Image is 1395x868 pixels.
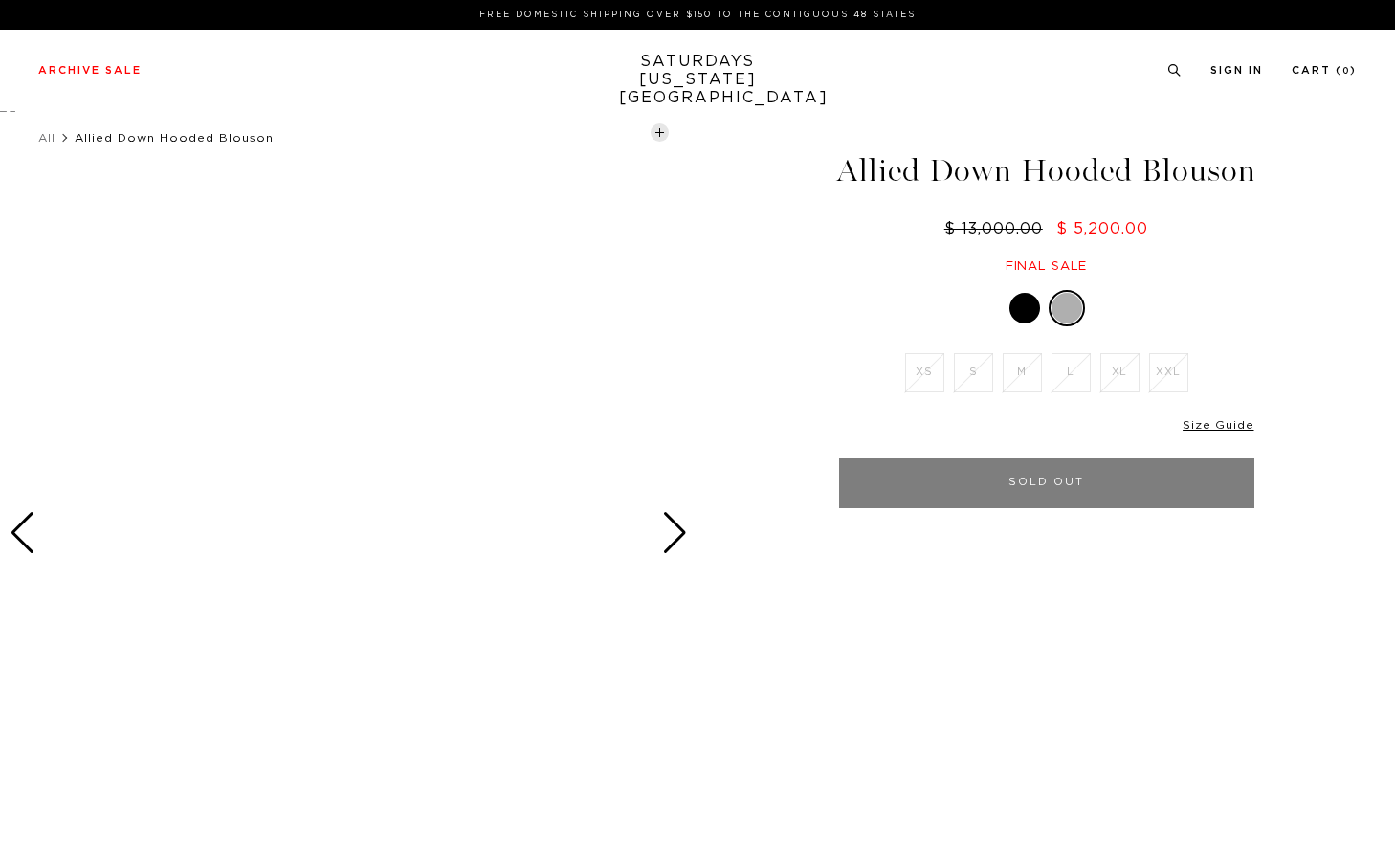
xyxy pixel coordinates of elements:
del: $ 13,000.00 [944,221,1051,236]
a: Size Guide [1183,419,1253,431]
a: Cart (0) [1292,65,1357,76]
span: Allied Down Hooded Blouson [75,132,274,144]
a: Sign In [1210,65,1263,76]
div: Final sale [836,258,1257,275]
h1: Allied Down Hooded Blouson [836,155,1257,187]
a: SATURDAYS[US_STATE][GEOGRAPHIC_DATA] [619,53,777,107]
small: 0 [1342,67,1350,76]
p: FREE DOMESTIC SHIPPING OVER $150 TO THE CONTIGUOUS 48 STATES [46,8,1349,22]
span: $ 5,200.00 [1056,221,1148,236]
a: All [38,132,55,144]
a: Archive Sale [38,65,142,76]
